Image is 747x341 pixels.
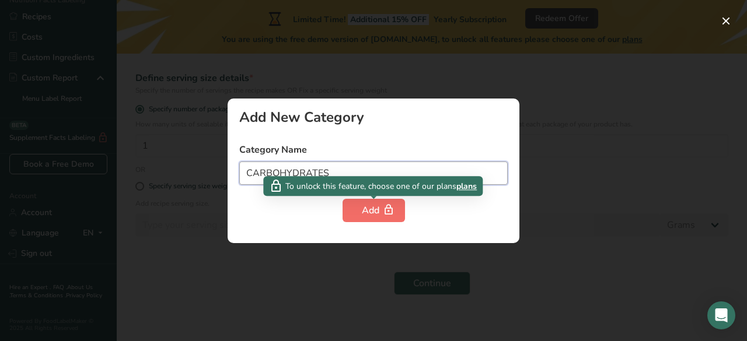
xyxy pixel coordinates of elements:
input: Type your category name here [239,161,508,185]
div: Add New Category [239,110,508,124]
span: To unlock this feature, choose one of our plans [285,180,456,192]
label: Category Name [239,143,508,157]
span: plans [456,180,477,192]
button: Add [343,199,405,222]
div: Add [362,203,386,217]
div: Open Intercom Messenger [707,301,735,329]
